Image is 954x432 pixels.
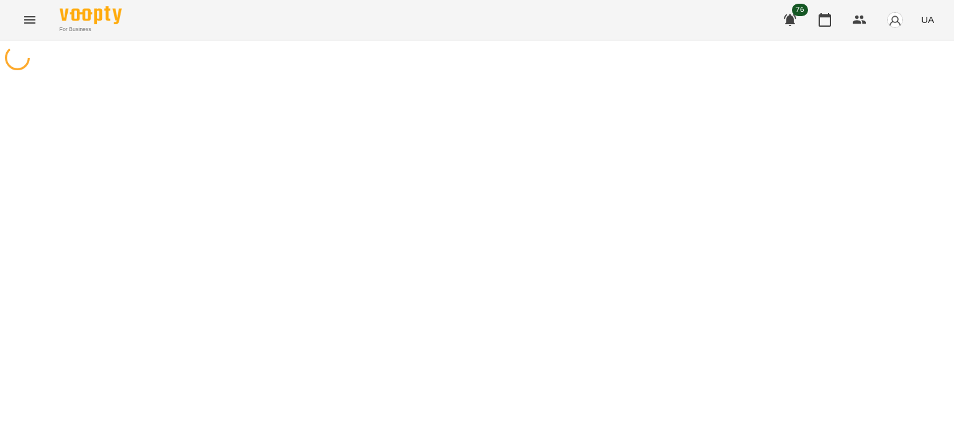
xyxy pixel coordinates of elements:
span: For Business [60,25,122,34]
img: avatar_s.png [886,11,904,29]
button: Menu [15,5,45,35]
span: 76 [792,4,808,16]
span: UA [921,13,934,26]
img: Voopty Logo [60,6,122,24]
button: UA [916,8,939,31]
